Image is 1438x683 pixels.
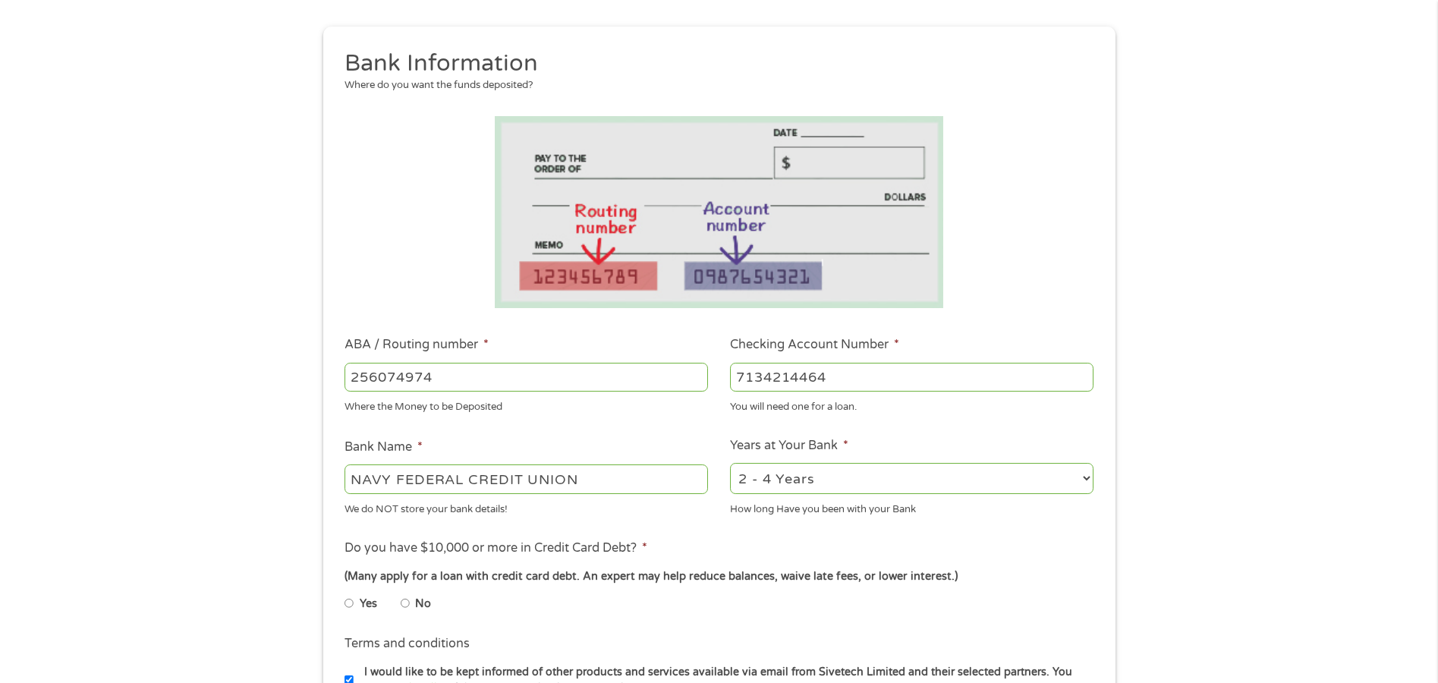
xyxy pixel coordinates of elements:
[730,496,1093,517] div: How long Have you been with your Bank
[345,439,423,455] label: Bank Name
[730,438,848,454] label: Years at Your Bank
[345,78,1082,93] div: Where do you want the funds deposited?
[360,596,377,612] label: Yes
[730,337,899,353] label: Checking Account Number
[415,596,431,612] label: No
[345,337,489,353] label: ABA / Routing number
[345,363,708,392] input: 263177916
[345,395,708,415] div: Where the Money to be Deposited
[345,496,708,517] div: We do NOT store your bank details!
[345,636,470,652] label: Terms and conditions
[730,363,1093,392] input: 345634636
[730,395,1093,415] div: You will need one for a loan.
[495,116,944,308] img: Routing number location
[345,540,647,556] label: Do you have $10,000 or more in Credit Card Debt?
[345,568,1093,585] div: (Many apply for a loan with credit card debt. An expert may help reduce balances, waive late fees...
[345,49,1082,79] h2: Bank Information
